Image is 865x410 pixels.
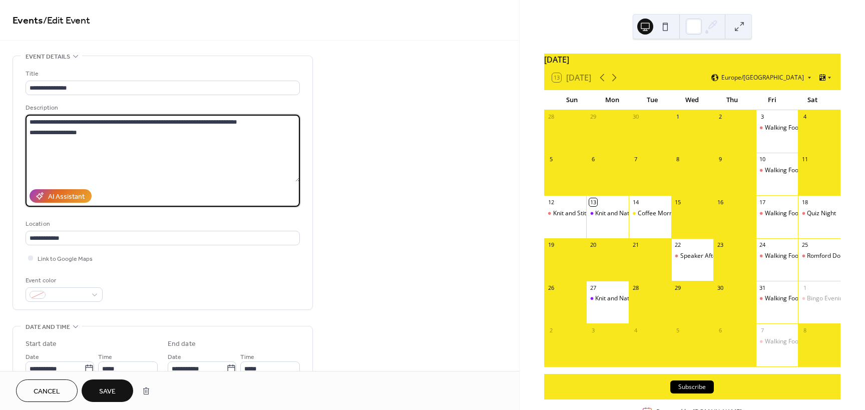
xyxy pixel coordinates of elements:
[48,192,85,202] div: AI Assistant
[674,113,682,121] div: 1
[801,241,808,249] div: 25
[547,326,555,334] div: 2
[632,326,639,334] div: 4
[765,166,810,175] div: Walking Football
[26,352,39,362] span: Date
[801,156,808,163] div: 11
[34,386,60,397] span: Cancel
[26,339,57,349] div: Start date
[756,166,798,175] div: Walking Football
[756,124,798,132] div: Walking Football
[801,113,808,121] div: 4
[674,326,682,334] div: 5
[759,156,766,163] div: 10
[589,198,597,206] div: 13
[759,241,766,249] div: 24
[759,326,766,334] div: 7
[98,352,112,362] span: Time
[765,294,810,303] div: Walking Football
[765,337,810,346] div: Walking Football
[670,380,714,393] button: Subscribe
[168,339,196,349] div: End date
[589,284,597,291] div: 27
[547,284,555,291] div: 26
[553,209,609,218] div: Knit and Stitch Show
[807,209,836,218] div: Quiz Night
[595,294,637,303] div: Knit and Natter
[674,156,682,163] div: 8
[38,254,93,264] span: Link to Google Maps
[801,284,808,291] div: 1
[552,90,592,110] div: Sun
[632,241,639,249] div: 21
[765,209,810,218] div: Walking Football
[756,337,798,346] div: Walking Football
[589,241,597,249] div: 20
[759,198,766,206] div: 17
[26,52,70,62] span: Event details
[765,124,810,132] div: Walking Football
[798,252,840,260] div: Romford Dogs Outing
[589,326,597,334] div: 3
[632,156,639,163] div: 7
[752,90,792,110] div: Fri
[716,284,724,291] div: 30
[756,209,798,218] div: Walking Football
[671,252,714,260] div: Speaker Afternoon - April Young Weeley Vet
[756,294,798,303] div: Walking Football
[632,113,639,121] div: 30
[82,379,133,402] button: Save
[759,113,766,121] div: 3
[674,241,682,249] div: 22
[16,379,78,402] button: Cancel
[798,209,840,218] div: Quiz Night
[26,69,298,79] div: Title
[547,198,555,206] div: 12
[26,322,70,332] span: Date and time
[592,90,632,110] div: Mon
[586,209,629,218] div: Knit and Natter
[721,75,804,81] span: Europe/[GEOGRAPHIC_DATA]
[99,386,116,397] span: Save
[638,209,681,218] div: Coffee Morning
[765,252,810,260] div: Walking Football
[26,103,298,113] div: Description
[544,209,587,218] div: Knit and Stitch Show
[632,284,639,291] div: 28
[716,156,724,163] div: 9
[43,11,90,31] span: / Edit Event
[589,156,597,163] div: 6
[629,209,671,218] div: Coffee Morning
[632,90,672,110] div: Tue
[586,294,629,303] div: Knit and Natter
[716,326,724,334] div: 6
[544,54,840,66] div: [DATE]
[168,352,181,362] span: Date
[13,11,43,31] a: Events
[716,113,724,121] div: 2
[589,113,597,121] div: 29
[712,90,752,110] div: Thu
[26,219,298,229] div: Location
[240,352,254,362] span: Time
[674,284,682,291] div: 29
[547,113,555,121] div: 28
[547,156,555,163] div: 5
[756,252,798,260] div: Walking Football
[680,252,795,260] div: Speaker Afternoon - [PERSON_NAME] Vet
[595,209,637,218] div: Knit and Natter
[716,241,724,249] div: 23
[26,275,101,286] div: Event color
[759,284,766,291] div: 31
[798,294,840,303] div: Bingo Evening with Fish and Chips
[801,198,808,206] div: 18
[632,198,639,206] div: 14
[792,90,832,110] div: Sat
[801,326,808,334] div: 8
[30,189,92,203] button: AI Assistant
[674,198,682,206] div: 15
[672,90,712,110] div: Wed
[547,241,555,249] div: 19
[716,198,724,206] div: 16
